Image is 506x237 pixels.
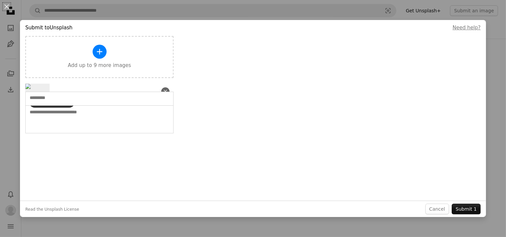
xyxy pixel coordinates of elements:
[453,25,481,31] a: Need help?
[452,204,481,214] button: Submit 1
[25,207,79,212] a: Read the Unsplash License
[68,45,131,69] button: Add up to 9 more images
[25,24,73,32] h4: Submit to Unsplash
[425,204,449,214] button: Cancel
